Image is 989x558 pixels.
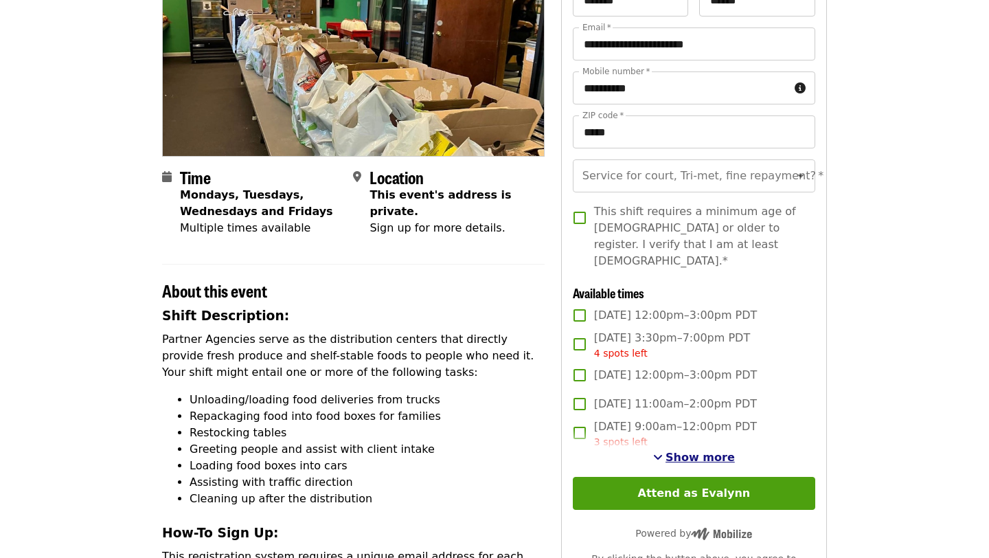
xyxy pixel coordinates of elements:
[582,111,624,120] label: ZIP code
[190,441,545,458] li: Greeting people and assist with client intake
[594,396,757,412] span: [DATE] 11:00am–2:00pm PDT
[691,528,752,540] img: Powered by Mobilize
[594,348,648,359] span: 4 spots left
[162,526,279,540] strong: How-To Sign Up:
[180,220,342,236] div: Multiple times available
[582,23,611,32] label: Email
[180,165,211,189] span: Time
[573,27,815,60] input: Email
[573,284,644,302] span: Available times
[370,221,505,234] span: Sign up for more details.
[594,436,648,447] span: 3 spots left
[190,408,545,425] li: Repackaging food into food boxes for families
[795,82,806,95] i: circle-info icon
[594,367,758,383] span: [DATE] 12:00pm–3:00pm PDT
[190,474,545,491] li: Assisting with traffic direction
[190,458,545,474] li: Loading food boxes into cars
[370,165,424,189] span: Location
[162,331,545,381] p: Partner Agencies serve as the distribution centers that directly provide fresh produce and shelf-...
[666,451,735,464] span: Show more
[594,330,750,361] span: [DATE] 3:30pm–7:00pm PDT
[635,528,752,539] span: Powered by
[594,418,757,449] span: [DATE] 9:00am–12:00pm PDT
[573,477,815,510] button: Attend as Evalynn
[353,170,361,183] i: map-marker-alt icon
[594,203,804,269] span: This shift requires a minimum age of [DEMOGRAPHIC_DATA] or older to register. I verify that I am ...
[594,307,758,324] span: [DATE] 12:00pm–3:00pm PDT
[162,170,172,183] i: calendar icon
[190,491,545,507] li: Cleaning up after the distribution
[162,278,267,302] span: About this event
[791,166,810,186] button: Open
[573,71,789,104] input: Mobile number
[653,449,735,466] button: See more timeslots
[180,188,333,218] strong: Mondays, Tuesdays, Wednesdays and Fridays
[582,67,650,76] label: Mobile number
[370,188,511,218] span: This event's address is private.
[162,309,289,323] strong: Shift Description:
[573,115,815,148] input: ZIP code
[190,392,545,408] li: Unloading/loading food deliveries from trucks
[190,425,545,441] li: Restocking tables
